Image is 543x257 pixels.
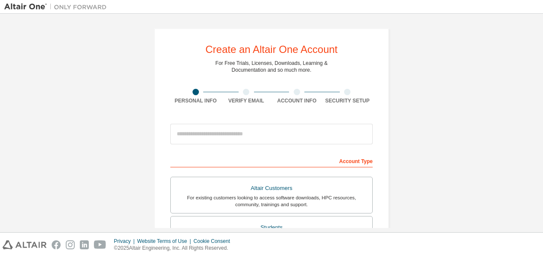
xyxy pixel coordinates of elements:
div: Students [176,222,367,234]
div: Personal Info [170,97,221,104]
div: Verify Email [221,97,272,104]
img: instagram.svg [66,240,75,249]
div: For existing customers looking to access software downloads, HPC resources, community, trainings ... [176,194,367,208]
img: altair_logo.svg [3,240,47,249]
div: Account Info [271,97,322,104]
div: Website Terms of Use [137,238,193,245]
div: Altair Customers [176,182,367,194]
img: youtube.svg [94,240,106,249]
div: Privacy [114,238,137,245]
img: Altair One [4,3,111,11]
div: Security Setup [322,97,373,104]
div: Create an Altair One Account [205,44,338,55]
div: For Free Trials, Licenses, Downloads, Learning & Documentation and so much more. [216,60,328,73]
p: © 2025 Altair Engineering, Inc. All Rights Reserved. [114,245,235,252]
div: Account Type [170,154,373,167]
img: facebook.svg [52,240,61,249]
img: linkedin.svg [80,240,89,249]
div: Cookie Consent [193,238,235,245]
